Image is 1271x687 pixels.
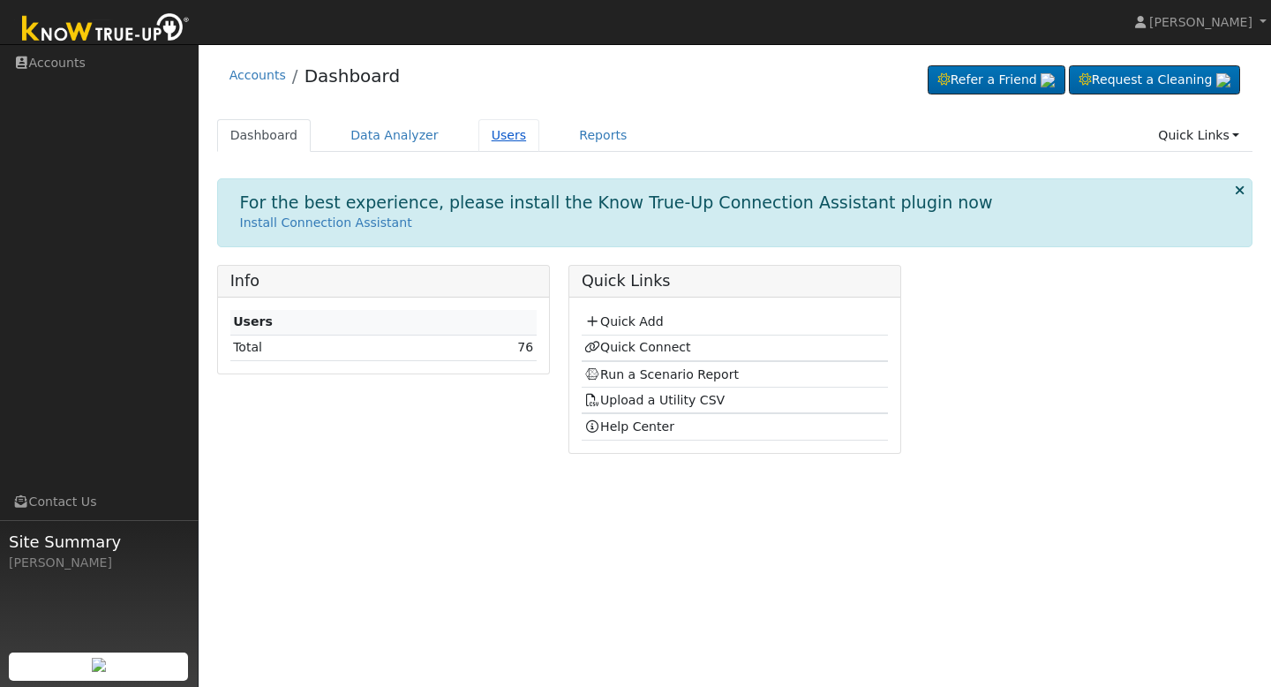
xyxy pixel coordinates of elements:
[928,65,1065,95] a: Refer a Friend
[478,119,540,152] a: Users
[240,215,412,230] a: Install Connection Assistant
[240,193,993,213] h1: For the best experience, please install the Know True-Up Connection Assistant plugin now
[1069,65,1240,95] a: Request a Cleaning
[229,68,286,82] a: Accounts
[584,314,663,328] a: Quick Add
[9,554,189,572] div: [PERSON_NAME]
[582,272,888,291] h5: Quick Links
[584,340,690,354] a: Quick Connect
[584,419,674,434] a: Help Center
[337,119,452,152] a: Data Analyzer
[584,393,725,407] a: Upload a Utility CSV
[233,314,273,328] strong: Users
[517,340,533,354] a: 76
[305,65,401,87] a: Dashboard
[13,10,199,49] img: Know True-Up
[584,367,739,381] a: Run a Scenario Report
[1145,119,1252,152] a: Quick Links
[1216,73,1230,87] img: retrieve
[217,119,312,152] a: Dashboard
[9,530,189,554] span: Site Summary
[230,272,537,291] h5: Info
[1041,73,1055,87] img: retrieve
[1149,15,1252,29] span: [PERSON_NAME]
[92,658,106,672] img: retrieve
[230,335,419,360] td: Total
[566,119,640,152] a: Reports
